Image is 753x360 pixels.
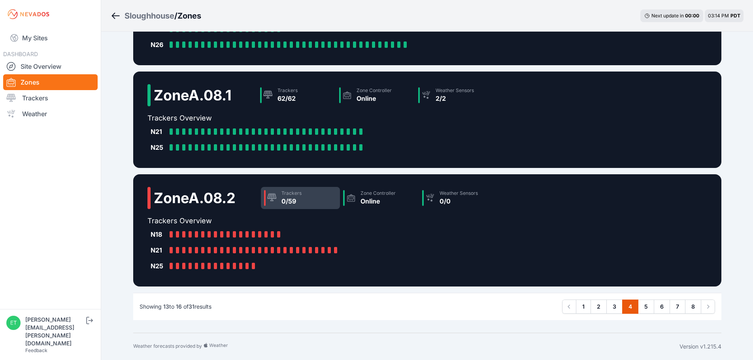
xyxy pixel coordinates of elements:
[360,190,396,196] div: Zone Controller
[638,300,654,314] a: 5
[177,10,201,21] h3: Zones
[3,51,38,57] span: DASHBOARD
[651,13,684,19] span: Next update in
[147,215,498,226] h2: Trackers Overview
[419,187,498,209] a: Weather Sensors0/0
[591,300,607,314] a: 2
[277,94,298,103] div: 62/62
[189,303,194,310] span: 31
[440,190,478,196] div: Weather Sensors
[6,316,21,330] img: ethan.harte@nevados.solar
[277,87,298,94] div: Trackers
[360,196,396,206] div: Online
[3,106,98,122] a: Weather
[685,13,699,19] div: 00 : 00
[576,300,591,314] a: 1
[111,6,201,26] nav: Breadcrumb
[163,303,169,310] span: 13
[133,343,679,351] div: Weather forecasts provided by
[257,84,336,106] a: Trackers62/62
[25,316,85,347] div: [PERSON_NAME][EMAIL_ADDRESS][PERSON_NAME][DOMAIN_NAME]
[679,343,721,351] div: Version v1.215.4
[176,303,182,310] span: 16
[154,87,232,103] h2: Zone A.08.1
[708,13,729,19] span: 03:14 PM
[357,87,392,94] div: Zone Controller
[151,245,166,255] div: N21
[147,113,494,124] h2: Trackers Overview
[622,300,638,314] a: 4
[151,127,166,136] div: N21
[670,300,685,314] a: 7
[3,58,98,74] a: Site Overview
[436,94,474,103] div: 2/2
[654,300,670,314] a: 6
[685,300,701,314] a: 8
[415,84,494,106] a: Weather Sensors2/2
[154,190,236,206] h2: Zone A.08.2
[140,303,211,311] p: Showing to of results
[281,190,302,196] div: Trackers
[151,143,166,152] div: N25
[261,187,340,209] a: Trackers0/59
[125,10,174,21] a: Sloughhouse
[436,87,474,94] div: Weather Sensors
[3,28,98,47] a: My Sites
[281,196,302,206] div: 0/59
[151,40,166,49] div: N26
[151,261,166,271] div: N25
[730,13,740,19] span: PDT
[3,74,98,90] a: Zones
[562,300,715,314] nav: Pagination
[25,347,47,353] a: Feedback
[357,94,392,103] div: Online
[440,196,478,206] div: 0/0
[151,230,166,239] div: N18
[606,300,623,314] a: 3
[6,8,51,21] img: Nevados
[3,90,98,106] a: Trackers
[174,10,177,21] span: /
